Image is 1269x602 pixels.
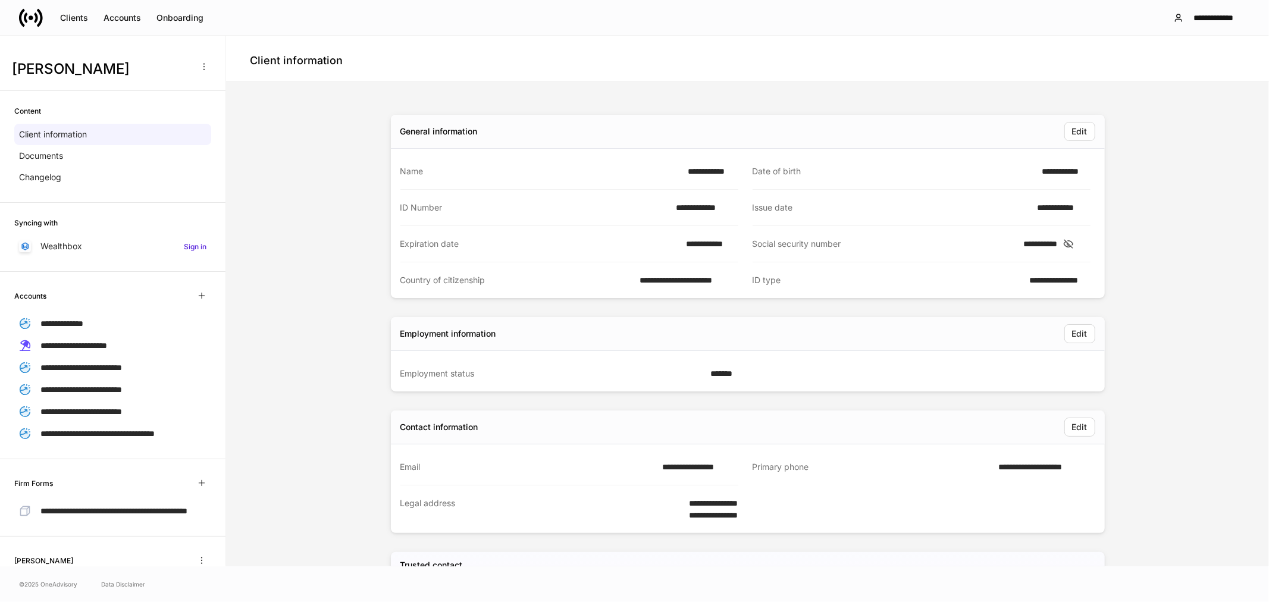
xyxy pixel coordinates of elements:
[104,12,141,24] div: Accounts
[400,497,656,521] div: Legal address
[400,328,496,340] div: Employment information
[101,579,145,589] a: Data Disclaimer
[40,240,82,252] p: Wealthbox
[19,579,77,589] span: © 2025 OneAdvisory
[400,238,679,250] div: Expiration date
[19,128,87,140] p: Client information
[400,126,478,137] div: General information
[400,274,633,286] div: Country of citizenship
[156,12,203,24] div: Onboarding
[14,478,53,489] h6: Firm Forms
[14,236,211,257] a: WealthboxSign in
[400,461,656,473] div: Email
[19,150,63,162] p: Documents
[1064,324,1095,343] button: Edit
[12,59,190,79] h3: [PERSON_NAME]
[14,217,58,228] h6: Syncing with
[1072,328,1088,340] div: Edit
[1072,126,1088,137] div: Edit
[753,238,1017,250] div: Social security number
[14,167,211,188] a: Changelog
[1064,122,1095,141] button: Edit
[14,145,211,167] a: Documents
[14,290,46,302] h6: Accounts
[184,241,206,252] h6: Sign in
[753,202,1030,214] div: Issue date
[149,8,211,27] button: Onboarding
[1064,418,1095,437] button: Edit
[400,559,463,571] h5: Trusted contact
[52,8,96,27] button: Clients
[19,171,61,183] p: Changelog
[14,124,211,145] a: Client information
[1072,421,1088,433] div: Edit
[400,368,703,380] div: Employment status
[753,165,1035,177] div: Date of birth
[753,274,1023,286] div: ID type
[96,8,149,27] button: Accounts
[14,555,73,566] h6: [PERSON_NAME]
[400,165,681,177] div: Name
[753,461,992,474] div: Primary phone
[60,12,88,24] div: Clients
[400,421,478,433] div: Contact information
[250,54,343,68] h4: Client information
[400,202,669,214] div: ID Number
[14,105,41,117] h6: Content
